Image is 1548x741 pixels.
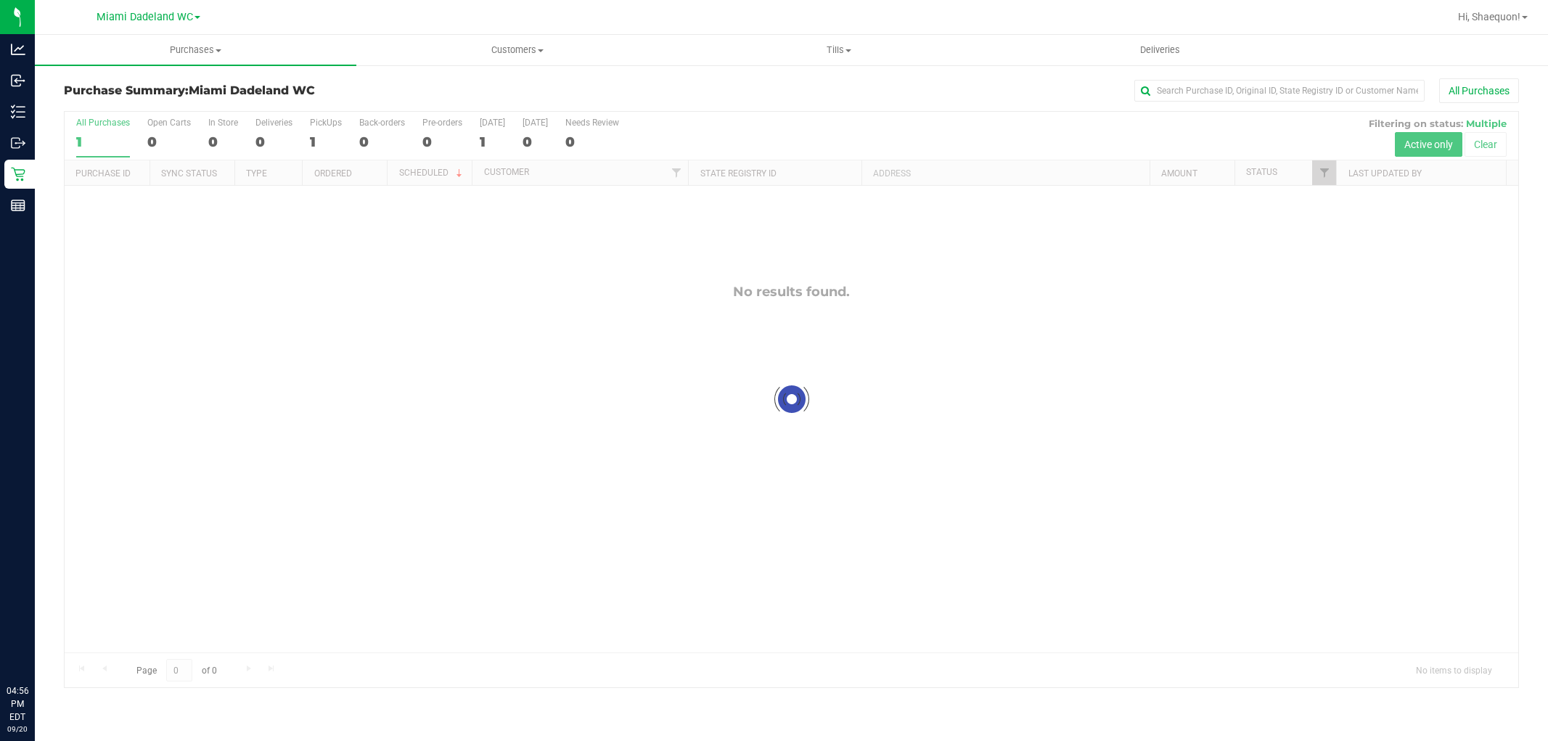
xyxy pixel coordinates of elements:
[11,136,25,150] inline-svg: Outbound
[11,105,25,119] inline-svg: Inventory
[11,73,25,88] inline-svg: Inbound
[11,198,25,213] inline-svg: Reports
[7,724,28,734] p: 09/20
[1439,78,1519,103] button: All Purchases
[1458,11,1520,22] span: Hi, Shaequon!
[35,44,356,57] span: Purchases
[999,35,1321,65] a: Deliveries
[357,44,677,57] span: Customers
[1134,80,1425,102] input: Search Purchase ID, Original ID, State Registry ID or Customer Name...
[35,35,356,65] a: Purchases
[15,625,58,668] iframe: Resource center
[7,684,28,724] p: 04:56 PM EDT
[356,35,678,65] a: Customers
[678,35,999,65] a: Tills
[11,42,25,57] inline-svg: Analytics
[97,11,193,23] span: Miami Dadeland WC
[189,83,315,97] span: Miami Dadeland WC
[679,44,999,57] span: Tills
[64,84,549,97] h3: Purchase Summary:
[1121,44,1200,57] span: Deliveries
[11,167,25,181] inline-svg: Retail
